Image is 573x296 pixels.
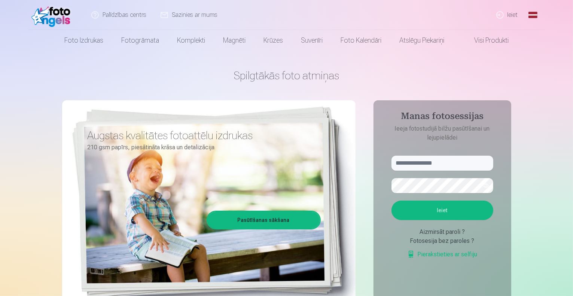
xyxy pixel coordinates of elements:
h3: Augstas kvalitātes fotoattēlu izdrukas [88,129,315,142]
a: Atslēgu piekariņi [390,30,453,51]
img: /fa1 [31,3,74,27]
a: Foto izdrukas [55,30,112,51]
p: Ieeja fotostudijā bilžu pasūtīšanai un lejupielādei [384,124,501,142]
h1: Spilgtākās foto atmiņas [62,69,511,82]
a: Magnēti [214,30,255,51]
a: Komplekti [168,30,214,51]
a: Visi produkti [453,30,518,51]
button: Ieiet [391,201,493,220]
a: Fotogrāmata [112,30,168,51]
p: 210 gsm papīrs, piesātināta krāsa un detalizācija [88,142,315,153]
a: Foto kalendāri [332,30,390,51]
div: Aizmirsāt paroli ? [391,228,493,237]
a: Pierakstieties ar selfiju [407,250,478,259]
a: Pasūtīšanas sākšana [208,212,320,228]
h4: Manas fotosessijas [384,111,501,124]
a: Krūzes [255,30,292,51]
a: Suvenīri [292,30,332,51]
div: Fotosesija bez paroles ? [391,237,493,245]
